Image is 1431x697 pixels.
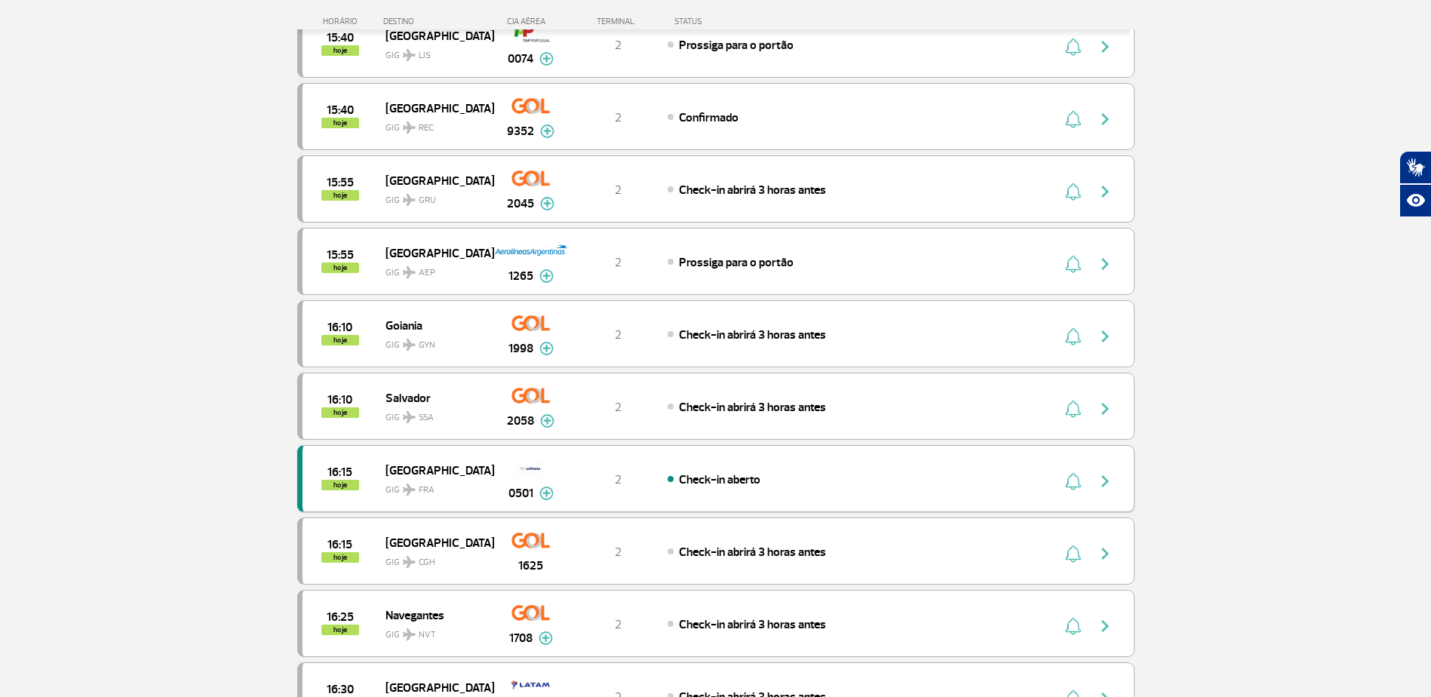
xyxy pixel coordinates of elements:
img: seta-direita-painel-voo.svg [1096,38,1114,56]
span: 0501 [508,484,533,502]
img: destiny_airplane.svg [403,121,416,134]
span: AEP [419,266,435,280]
span: Prossiga para o portão [679,255,794,270]
button: Abrir tradutor de língua de sinais. [1399,151,1431,184]
span: GIG [385,41,482,63]
img: seta-direita-painel-voo.svg [1096,472,1114,490]
span: Check-in abrirá 3 horas antes [679,183,826,198]
img: seta-direita-painel-voo.svg [1096,327,1114,345]
span: 2045 [507,195,534,213]
span: GYN [419,339,435,352]
span: Check-in abrirá 3 horas antes [679,545,826,560]
span: [GEOGRAPHIC_DATA] [385,677,482,697]
span: 2 [615,255,622,270]
span: 2025-09-29 16:15:00 [327,467,352,477]
span: Check-in aberto [679,472,760,487]
img: sino-painel-voo.svg [1065,400,1081,418]
img: destiny_airplane.svg [403,556,416,568]
span: 1708 [509,629,533,647]
span: GIG [385,403,482,425]
img: mais-info-painel-voo.svg [539,342,554,355]
span: 2025-09-29 15:55:00 [327,250,354,260]
span: Confirmado [679,110,739,125]
span: SSA [419,411,434,425]
span: 2 [615,38,622,53]
span: 1998 [508,339,533,358]
span: GIG [385,186,482,207]
img: seta-direita-painel-voo.svg [1096,617,1114,635]
span: GIG [385,620,482,642]
span: 2025-09-29 16:25:00 [327,612,354,622]
img: destiny_airplane.svg [403,411,416,423]
span: 2058 [507,412,534,430]
span: LIS [419,49,431,63]
img: sino-painel-voo.svg [1065,183,1081,201]
span: 0074 [508,50,533,68]
span: [GEOGRAPHIC_DATA] [385,460,482,480]
span: NVT [419,628,436,642]
img: seta-direita-painel-voo.svg [1096,545,1114,563]
div: TERMINAL [569,17,667,26]
span: 2 [615,400,622,415]
span: 2 [615,472,622,487]
span: 2 [615,617,622,632]
img: mais-info-painel-voo.svg [539,52,554,66]
span: 2025-09-29 16:10:00 [327,395,352,405]
span: hoje [321,552,359,563]
span: 2 [615,327,622,342]
span: [GEOGRAPHIC_DATA] [385,170,482,190]
span: GIG [385,330,482,352]
button: Abrir recursos assistivos. [1399,184,1431,217]
span: 1265 [508,267,533,285]
img: mais-info-painel-voo.svg [539,631,553,645]
span: hoje [321,480,359,490]
img: mais-info-painel-voo.svg [540,197,554,210]
span: hoje [321,45,359,56]
span: GIG [385,475,482,497]
img: seta-direita-painel-voo.svg [1096,183,1114,201]
img: seta-direita-painel-voo.svg [1096,110,1114,128]
img: mais-info-painel-voo.svg [540,414,554,428]
span: hoje [321,263,359,273]
img: sino-painel-voo.svg [1065,472,1081,490]
img: destiny_airplane.svg [403,194,416,206]
span: Prossiga para o portão [679,38,794,53]
img: destiny_airplane.svg [403,266,416,278]
span: GIG [385,258,482,280]
span: 2025-09-29 15:55:00 [327,177,354,188]
span: Goiania [385,315,482,335]
span: [GEOGRAPHIC_DATA] [385,243,482,263]
span: 2 [615,110,622,125]
span: 9352 [507,122,534,140]
img: mais-info-painel-voo.svg [539,487,554,500]
span: 2 [615,183,622,198]
div: HORÁRIO [302,17,384,26]
span: FRA [419,484,435,497]
span: 2025-09-29 15:40:00 [327,105,354,115]
img: sino-painel-voo.svg [1065,545,1081,563]
span: hoje [321,190,359,201]
img: destiny_airplane.svg [403,484,416,496]
img: seta-direita-painel-voo.svg [1096,255,1114,273]
span: hoje [321,625,359,635]
span: GIG [385,548,482,570]
span: 2025-09-29 15:40:00 [327,32,354,43]
span: Check-in abrirá 3 horas antes [679,327,826,342]
span: [GEOGRAPHIC_DATA] [385,533,482,552]
img: sino-painel-voo.svg [1065,327,1081,345]
img: destiny_airplane.svg [403,49,416,61]
span: REC [419,121,434,135]
span: 2025-09-29 16:30:00 [327,684,354,695]
img: sino-painel-voo.svg [1065,110,1081,128]
img: sino-painel-voo.svg [1065,617,1081,635]
img: mais-info-painel-voo.svg [540,124,554,138]
span: 2025-09-29 16:15:00 [327,539,352,550]
img: destiny_airplane.svg [403,339,416,351]
span: hoje [321,335,359,345]
span: Check-in abrirá 3 horas antes [679,617,826,632]
span: 2 [615,545,622,560]
div: STATUS [667,17,790,26]
img: sino-painel-voo.svg [1065,255,1081,273]
span: GIG [385,113,482,135]
div: CIA AÉREA [493,17,569,26]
